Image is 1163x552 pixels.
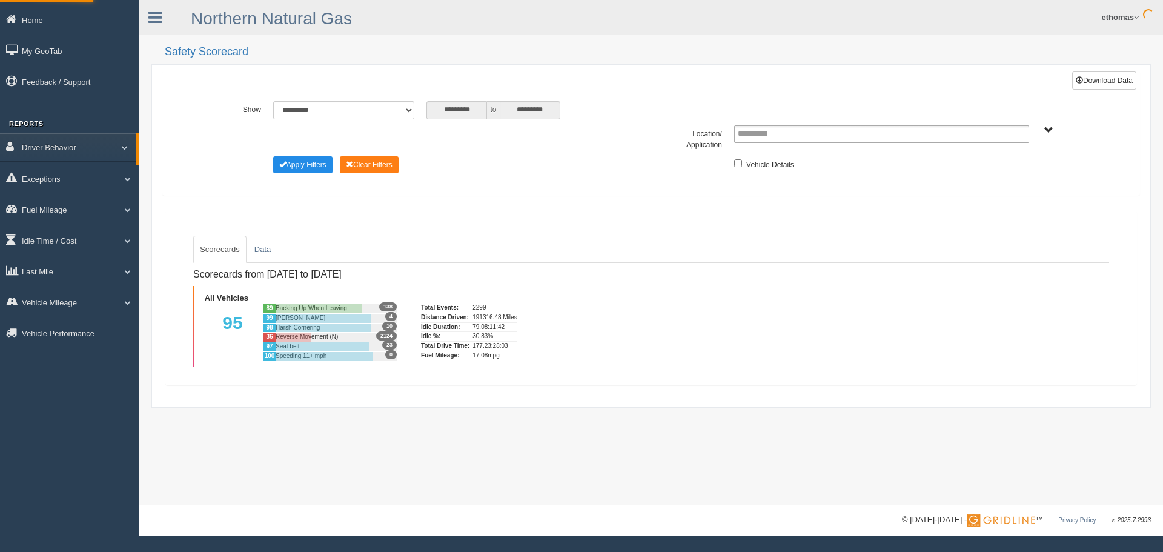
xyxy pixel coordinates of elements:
button: Change Filter Options [340,156,399,173]
span: 10 [382,322,397,331]
label: Show [190,101,267,116]
span: 0 [385,350,397,359]
div: Fuel Mileage: [421,351,469,361]
a: Data [248,236,277,264]
h2: Safety Scorecard [165,46,1151,58]
div: Total Drive Time: [421,341,469,351]
span: to [487,101,499,119]
div: 30.83% [472,331,517,341]
button: Download Data [1072,71,1136,90]
div: © [DATE]-[DATE] - ™ [902,514,1151,527]
a: Privacy Policy [1058,517,1096,524]
div: 36 [263,332,276,342]
div: Idle %: [421,331,469,341]
div: 17.08mpg [472,351,517,361]
h4: Scorecards from [DATE] to [DATE] [193,269,557,280]
span: 138 [379,302,397,311]
span: 2124 [376,331,397,341]
div: 100 [263,351,276,361]
div: 95 [202,304,263,361]
span: v. 2025.7.2993 [1112,517,1151,524]
div: Idle Duration: [421,322,469,332]
label: Vehicle Details [746,156,794,171]
label: Location/ Application [651,125,728,150]
div: 2299 [472,304,517,313]
div: 177.23:28:03 [472,341,517,351]
span: 4 [385,312,397,321]
div: 79.08:11:42 [472,322,517,332]
b: All Vehicles [205,293,248,302]
div: 99 [263,313,276,323]
div: Distance Driven: [421,313,469,322]
button: Change Filter Options [273,156,333,173]
div: 89 [263,304,276,313]
span: 23 [382,341,397,350]
div: 97 [263,342,276,351]
a: Scorecards [193,236,247,264]
div: 191316.48 Miles [472,313,517,322]
a: Northern Natural Gas [191,9,352,28]
img: Gridline [967,514,1035,527]
div: Total Events: [421,304,469,313]
div: 98 [263,323,276,333]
